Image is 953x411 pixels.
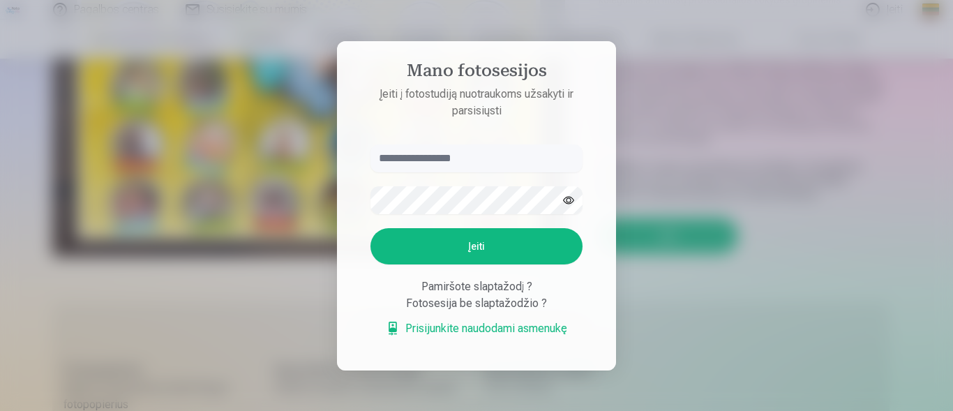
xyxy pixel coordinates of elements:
[357,86,596,119] p: Įeiti į fotostudiją nuotraukoms užsakyti ir parsisiųsti
[370,228,583,264] button: Įeiti
[386,320,567,337] a: Prisijunkite naudodami asmenukę
[370,295,583,312] div: Fotosesija be slaptažodžio ?
[370,278,583,295] div: Pamiršote slaptažodį ?
[357,61,596,86] h4: Mano fotosesijos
